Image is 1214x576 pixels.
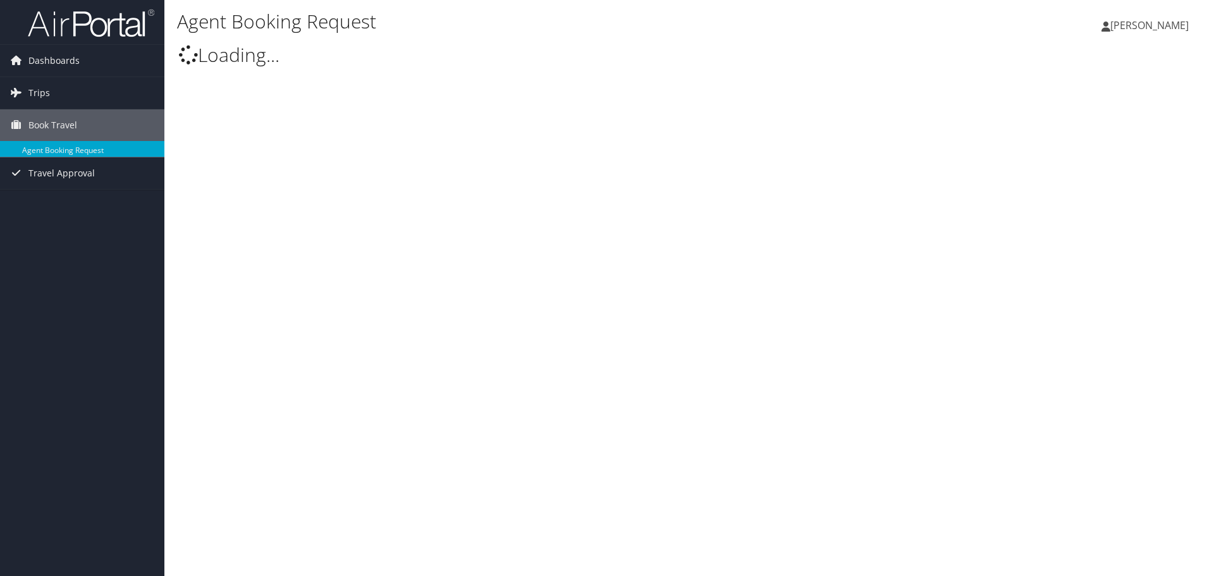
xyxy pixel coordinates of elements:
[1101,6,1201,44] a: [PERSON_NAME]
[1110,18,1189,32] span: [PERSON_NAME]
[28,8,154,38] img: airportal-logo.png
[179,42,279,68] span: Loading...
[28,157,95,189] span: Travel Approval
[28,45,80,77] span: Dashboards
[28,109,77,141] span: Book Travel
[28,77,50,109] span: Trips
[177,8,860,35] h1: Agent Booking Request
